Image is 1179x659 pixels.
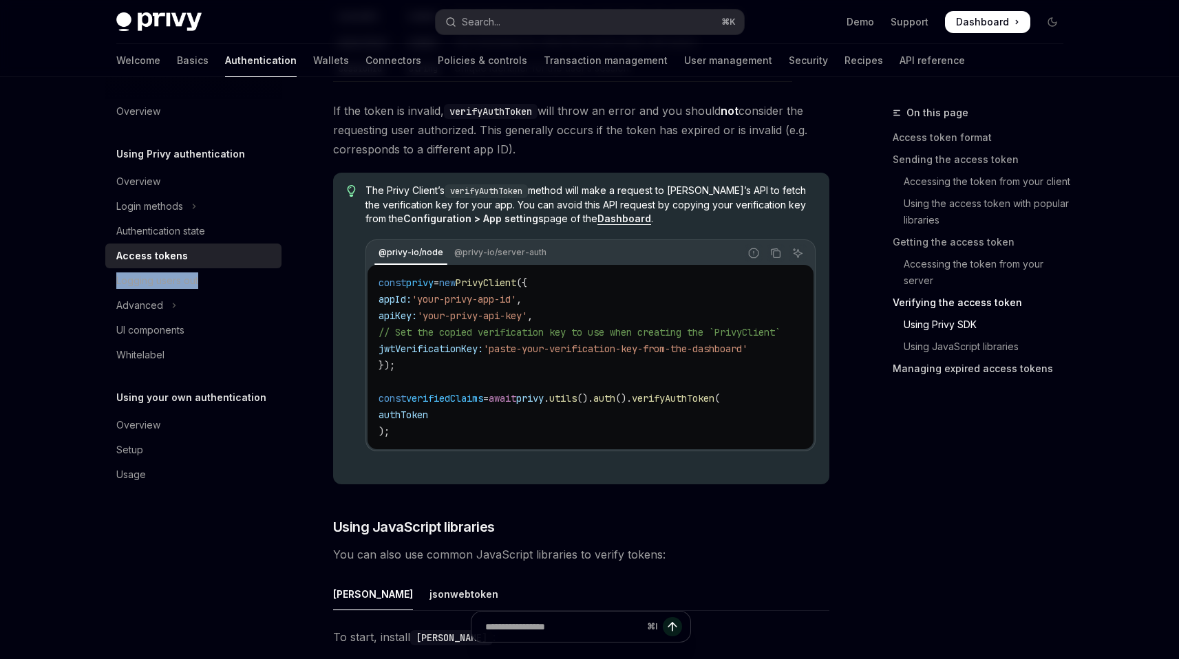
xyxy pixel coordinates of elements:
a: Dashboard [597,213,651,225]
div: Overview [116,103,160,120]
a: Using Privy SDK [893,314,1074,336]
h5: Using Privy authentication [116,146,245,162]
a: Support [891,15,928,29]
div: Logging users out [116,272,198,289]
strong: Configuration > App settings [403,213,544,224]
span: (). [615,392,632,404]
span: privy [516,392,544,404]
button: Copy the contents from the code block [767,244,785,262]
a: Wallets [313,44,349,77]
h5: Using your own authentication [116,389,266,406]
span: ); [379,425,390,437]
a: Overview [105,169,282,194]
strong: not [721,104,739,118]
a: Demo [847,15,874,29]
button: Toggle dark mode [1041,11,1063,33]
button: Report incorrect code [745,244,763,262]
a: Welcome [116,44,160,77]
span: const [379,392,406,404]
span: authToken [379,409,428,421]
span: , [527,310,533,322]
strong: Dashboard [597,213,651,224]
span: , [516,293,522,305]
div: UI components [116,322,184,338]
span: verifiedClaims [406,392,483,404]
div: Authentication state [116,223,205,239]
span: = [483,392,489,404]
span: ({ [516,277,527,289]
div: Access tokens [116,248,188,264]
span: . [544,392,549,404]
div: Overview [116,173,160,190]
span: const [379,277,406,289]
span: apiKey: [379,310,417,322]
a: Recipes [845,44,883,77]
span: 'paste-your-verification-key-from-the-dashboard' [483,343,747,355]
div: Overview [116,417,160,433]
a: Sending the access token [893,149,1074,171]
div: [PERSON_NAME] [333,578,413,610]
a: Managing expired access tokens [893,358,1074,380]
span: Dashboard [956,15,1009,29]
a: Access token format [893,127,1074,149]
div: Search... [462,14,500,30]
a: UI components [105,318,282,343]
a: Whitelabel [105,343,282,367]
span: ⌘ K [721,17,736,28]
span: You can also use common JavaScript libraries to verify tokens: [333,545,829,564]
a: Getting the access token [893,231,1074,253]
a: Overview [105,413,282,437]
span: If the token is invalid, will throw an error and you should consider the requesting user authoriz... [333,101,829,159]
span: The Privy Client’s method will make a request to [PERSON_NAME]’s API to fetch the verification ke... [365,184,815,226]
div: @privy-io/node [374,244,447,261]
span: utils [549,392,577,404]
a: Transaction management [544,44,668,77]
svg: Tip [347,185,357,197]
span: Using JavaScript libraries [333,517,495,537]
a: Authentication [225,44,297,77]
span: (). [577,392,593,404]
span: appId: [379,293,412,305]
a: Overview [105,99,282,124]
span: ( [714,392,720,404]
a: Authentication state [105,219,282,244]
button: Ask AI [789,244,807,262]
span: privy [406,277,434,289]
span: 'your-privy-app-id' [412,293,516,305]
span: verifyAuthToken [632,392,714,404]
div: Login methods [116,198,183,215]
a: Policies & controls [438,44,527,77]
span: = [434,277,439,289]
div: @privy-io/server-auth [450,244,551,261]
div: Advanced [116,297,163,314]
a: Basics [177,44,209,77]
span: await [489,392,516,404]
span: // Set the copied verification key to use when creating the `PrivyClient` [379,326,780,338]
span: }); [379,359,395,371]
span: On this page [906,105,968,121]
span: 'your-privy-api-key' [417,310,527,322]
a: Setup [105,437,282,462]
a: Security [789,44,828,77]
button: Open search [436,10,744,34]
a: Accessing the token from your client [893,171,1074,193]
a: Dashboard [945,11,1030,33]
div: Setup [116,442,143,458]
a: Connectors [365,44,421,77]
a: Using JavaScript libraries [893,336,1074,358]
span: new [439,277,456,289]
span: auth [593,392,615,404]
button: Toggle Login methods section [105,194,282,219]
code: verifyAuthToken [444,104,538,119]
a: Logging users out [105,268,282,293]
a: Using the access token with popular libraries [893,193,1074,231]
div: Whitelabel [116,347,164,363]
a: Accessing the token from your server [893,253,1074,292]
div: Usage [116,466,146,483]
input: Ask a question... [485,612,641,642]
span: PrivyClient [456,277,516,289]
a: API reference [900,44,965,77]
div: jsonwebtoken [429,578,498,610]
img: dark logo [116,12,202,32]
code: verifyAuthToken [445,184,528,198]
